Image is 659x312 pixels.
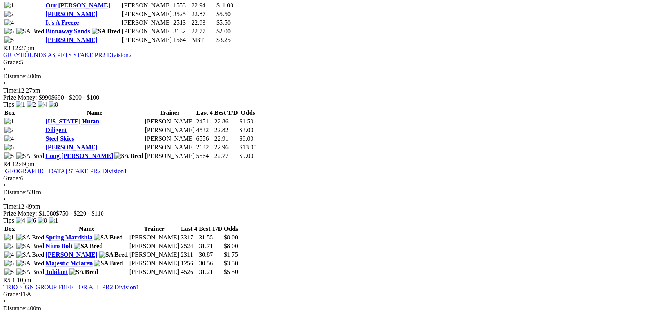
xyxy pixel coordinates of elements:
span: 12:27pm [12,45,34,51]
img: SA Bred [94,234,123,241]
th: Last 4 [180,225,198,233]
td: 22.96 [214,143,238,151]
td: [PERSON_NAME] [129,251,180,259]
td: [PERSON_NAME] [122,2,172,9]
span: Grade: [3,175,20,181]
img: SA Bred [16,152,44,160]
span: R4 [3,161,11,167]
span: R3 [3,45,11,51]
td: [PERSON_NAME] [122,19,172,27]
img: 8 [4,36,14,44]
a: [GEOGRAPHIC_DATA] STAKE PR2 Division1 [3,168,127,174]
span: $2.00 [216,28,231,34]
span: 12:49pm [12,161,34,167]
th: Odds [239,109,257,117]
th: Name [45,109,143,117]
a: Binnaway Sands [45,28,90,34]
td: 22.94 [191,2,215,9]
span: $5.50 [216,19,231,26]
img: 6 [4,260,14,267]
span: $1.75 [224,251,238,258]
td: [PERSON_NAME] [144,118,195,125]
img: 2 [27,101,36,108]
a: GREYHOUNDS AS PETS STAKE PR2 Division2 [3,52,132,58]
img: 1 [4,2,14,9]
div: 12:49pm [3,203,656,210]
img: SA Bred [74,243,103,250]
td: 22.82 [214,126,238,134]
div: Prize Money: $990 [3,94,656,101]
td: 3525 [173,10,190,18]
span: $1.50 [240,118,254,125]
a: Long [PERSON_NAME] [45,152,113,159]
div: 400m [3,73,656,80]
img: SA Bred [16,251,44,258]
div: Prize Money: $1,080 [3,210,656,217]
div: FFA [3,291,656,298]
span: Distance: [3,73,27,80]
td: [PERSON_NAME] [144,126,195,134]
td: 1553 [173,2,190,9]
span: Distance: [3,189,27,196]
img: 1 [4,118,14,125]
a: [US_STATE] Hutan [45,118,99,125]
td: [PERSON_NAME] [144,135,195,143]
a: Nitro Bolt [45,243,73,249]
td: [PERSON_NAME] [129,242,180,250]
img: SA Bred [99,251,128,258]
span: $690 - $200 - $100 [51,94,100,101]
span: Box [4,225,15,232]
a: [PERSON_NAME] [45,11,97,17]
span: $13.00 [240,144,257,151]
th: Best T/D [214,109,238,117]
span: Grade: [3,291,20,297]
span: • [3,80,5,87]
td: [PERSON_NAME] [122,36,172,44]
td: 6556 [196,135,213,143]
a: TRIO SIGN GROUP FREE FOR ALL PR2 Division1 [3,284,139,290]
span: Grade: [3,59,20,65]
td: 3317 [180,234,198,241]
a: Jubilant [45,268,68,275]
td: 22.87 [191,10,215,18]
img: SA Bred [69,268,98,276]
td: 22.77 [191,27,215,35]
span: $5.50 [224,268,238,275]
td: 22.77 [214,152,238,160]
td: 2513 [173,19,190,27]
td: 4526 [180,268,198,276]
span: • [3,182,5,189]
span: $5.50 [216,11,231,17]
td: 22.91 [214,135,238,143]
img: SA Bred [94,260,123,267]
img: 4 [4,19,14,26]
span: Tips [3,217,14,224]
th: Odds [223,225,238,233]
img: 2 [4,11,14,18]
img: SA Bred [16,234,44,241]
td: [PERSON_NAME] [129,234,180,241]
div: 400m [3,305,656,312]
img: 8 [4,152,14,160]
div: 12:27pm [3,87,656,94]
img: 4 [38,101,47,108]
span: $750 - $220 - $110 [56,210,104,217]
a: [PERSON_NAME] [45,251,97,258]
td: [PERSON_NAME] [144,143,195,151]
span: $3.25 [216,36,231,43]
img: 6 [4,144,14,151]
td: [PERSON_NAME] [129,259,180,267]
img: SA Bred [114,152,143,160]
span: • [3,66,5,73]
span: Distance: [3,305,27,312]
img: 6 [27,217,36,224]
span: Box [4,109,15,116]
a: Our [PERSON_NAME] [45,2,110,9]
th: Best T/D [198,225,223,233]
td: 31.55 [198,234,223,241]
img: 6 [4,28,14,35]
td: 2524 [180,242,198,250]
td: [PERSON_NAME] [129,268,180,276]
td: 22.86 [214,118,238,125]
td: [PERSON_NAME] [122,27,172,35]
